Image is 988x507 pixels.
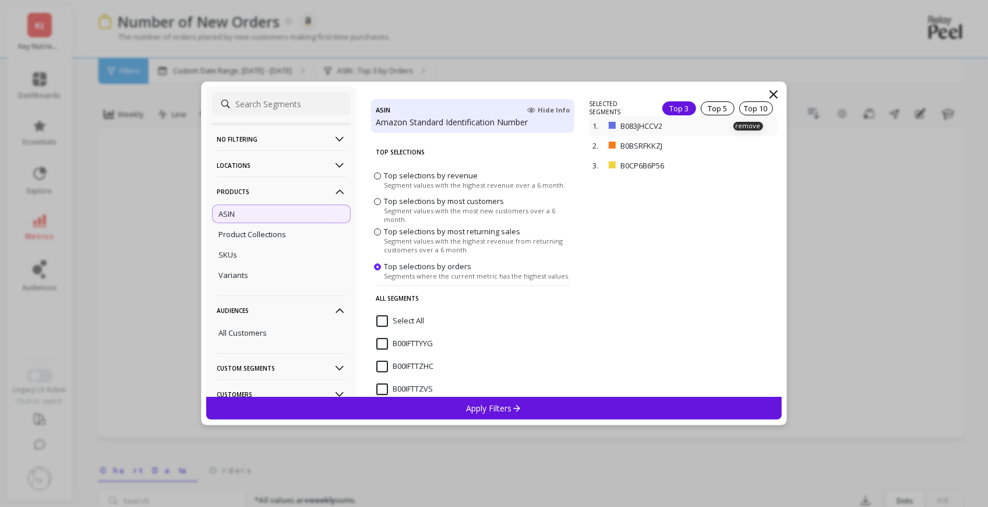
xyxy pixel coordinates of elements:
p: Variants [218,270,248,280]
p: Products [217,177,346,206]
p: 2. [592,140,604,151]
span: Select All [376,315,424,327]
p: All Segments [376,286,570,311]
span: Segment values with the highest revenue from returning customers over a 6 month. [384,237,572,254]
div: Top 3 [662,101,696,115]
p: No filtering [217,124,346,154]
input: Search Segments [212,92,351,115]
p: Apply Filters [467,403,522,414]
p: Customers [217,379,346,409]
p: B0CP6B6P56 [620,160,719,171]
span: Hide Info [527,105,570,115]
h4: ASIN [376,104,390,117]
p: Amazon Standard Identification Number [376,117,570,128]
span: B00IFTTYYG [376,338,433,350]
p: SELECTED SEGMENTS [589,100,648,116]
p: All Customers [218,328,267,338]
p: Custom Segments [217,353,346,383]
span: Segment values with the most new customers over a 6 month. [384,206,572,224]
p: SKUs [218,249,237,260]
span: Top selections by orders [384,261,471,272]
span: B00IFTTZHC [376,361,433,372]
p: ASIN [218,209,235,219]
div: Top 5 [701,101,735,115]
span: Top selections by revenue [384,170,478,181]
p: B0BSRFKKZJ [620,140,718,151]
p: 3. [592,160,604,171]
p: 1. [592,121,604,131]
div: Top 10 [739,101,773,115]
span: Top selections by most returning sales [384,226,520,237]
p: Product Collections [218,229,286,240]
span: Segments where the current metric has the highest values. [384,272,570,280]
p: Audiences [217,295,346,325]
p: Locations [217,150,346,180]
p: B083JHCCV2 [620,121,718,131]
span: Top selections by most customers [384,196,504,206]
span: B00IFTTZVS [376,383,433,395]
p: Top Selections [376,140,570,164]
p: remove [733,122,763,131]
span: Segment values with the highest revenue over a 6 month. [384,181,565,189]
